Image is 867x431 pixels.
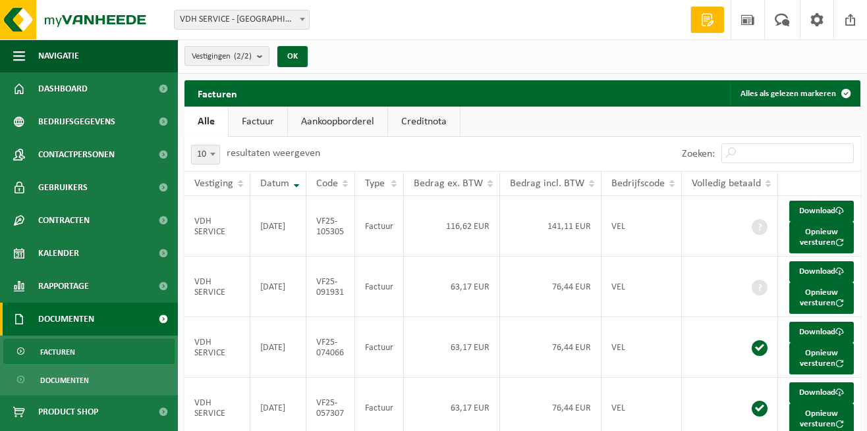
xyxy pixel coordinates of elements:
a: Download [789,382,854,403]
span: Documenten [38,303,94,336]
span: Navigatie [38,39,79,72]
button: Opnieuw versturen [789,343,854,374]
td: 116,62 EUR [404,196,500,257]
a: Creditnota [388,107,460,137]
span: Vestigingen [192,47,252,66]
button: Alles als gelezen markeren [730,80,859,107]
span: Kalender [38,237,79,270]
td: 63,17 EUR [404,257,500,317]
button: Vestigingen(2/2) [184,46,269,66]
td: [DATE] [250,196,306,257]
span: Product Shop [38,395,98,428]
td: Factuur [355,317,404,378]
td: [DATE] [250,317,306,378]
td: VEL [601,196,682,257]
td: VEL [601,257,682,317]
span: Rapportage [38,270,89,303]
span: VDH SERVICE - OUDENAARDE [174,10,310,30]
td: 76,44 EUR [500,317,601,378]
label: resultaten weergeven [227,148,320,159]
td: [DATE] [250,257,306,317]
a: Alle [184,107,228,137]
span: Gebruikers [38,171,88,204]
td: 141,11 EUR [500,196,601,257]
td: VF25-105305 [306,196,355,257]
span: Bedrijfsgegevens [38,105,115,138]
span: Datum [260,178,289,189]
count: (2/2) [234,52,252,61]
span: Facturen [40,340,75,365]
span: VDH SERVICE - OUDENAARDE [175,11,309,29]
span: Contactpersonen [38,138,115,171]
a: Download [789,201,854,222]
iframe: chat widget [7,402,220,431]
span: Bedrag ex. BTW [414,178,483,189]
td: VF25-074066 [306,317,355,378]
button: Opnieuw versturen [789,282,854,314]
td: Factuur [355,257,404,317]
td: VEL [601,317,682,378]
span: Documenten [40,368,89,393]
span: Type [365,178,385,189]
span: Volledig betaald [692,178,761,189]
td: 63,17 EUR [404,317,500,378]
span: Bedrijfscode [611,178,665,189]
td: VDH SERVICE [184,257,250,317]
span: Code [316,178,338,189]
span: Vestiging [194,178,233,189]
a: Download [789,261,854,282]
a: Documenten [3,367,175,392]
td: VF25-091931 [306,257,355,317]
button: OK [277,46,308,67]
label: Zoeken: [682,149,715,159]
a: Download [789,322,854,343]
span: Contracten [38,204,90,237]
a: Factuur [229,107,287,137]
td: VDH SERVICE [184,317,250,378]
button: Opnieuw versturen [789,222,854,253]
span: 10 [192,145,219,164]
h2: Facturen [184,80,250,106]
td: VDH SERVICE [184,196,250,257]
a: Facturen [3,339,175,364]
td: 76,44 EUR [500,257,601,317]
a: Aankoopborderel [288,107,387,137]
span: Dashboard [38,72,88,105]
span: 10 [191,145,220,165]
td: Factuur [355,196,404,257]
span: Bedrag incl. BTW [510,178,584,189]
